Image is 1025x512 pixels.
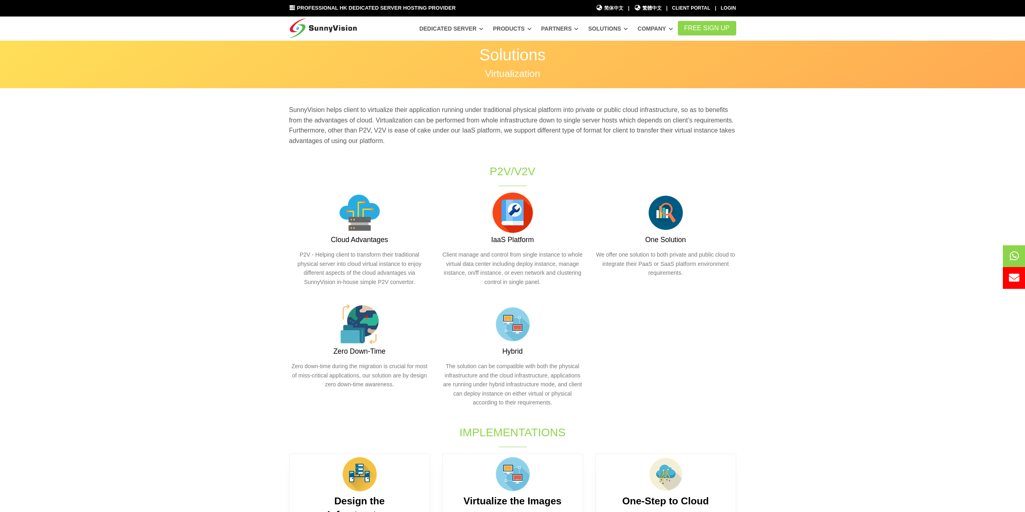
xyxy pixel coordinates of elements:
a: FREE Sign Up [678,21,736,35]
h1: P2V/V2V [379,164,647,179]
p: Zero down-time during the migration is crucial for most of miss-critical applications, our soluti... [289,362,430,389]
p: The solution can be compatible with both the physical infrastructure and the cloud infrastructure... [442,362,583,407]
img: flat-serach-data.png [646,193,686,233]
a: Company [638,21,673,36]
a: Solutions [588,21,628,36]
a: Client Portal [672,5,710,11]
h3: One Solution [595,235,736,245]
a: Dedicated Server [419,21,483,36]
h3: IaaS Platform [442,235,583,245]
p: Solutions [289,47,736,63]
li: | [666,4,667,12]
img: 002-server.png [340,193,380,233]
p: SunnyVision helps client to virtualize their application running under traditional physical platf... [289,105,736,146]
a: Products [493,21,532,36]
a: 简体中文 [596,4,624,12]
p: P2V - Helping client to transform their traditional physical server into cloud virtual instance t... [289,250,430,286]
p: We offer one solution to both private and public cloud to integrate their PaaS or SaaS platform e... [595,250,736,277]
li: | [715,4,716,12]
a: Partners [541,21,579,36]
p: Client manage and control from single instance to whole virtual data center including deploy inst... [442,250,583,286]
p: Virtualization [289,69,736,79]
h3: Zero Down-Time [289,346,430,357]
a: 繁體中文 [634,4,662,12]
h3: Hybrid [442,346,583,357]
img: flat-lan.png [493,304,533,344]
span: Professional HK Dedicated Server Hosting Provider [297,5,456,11]
img: flat-server.png [340,454,380,494]
img: 004-global.png [340,304,380,344]
h3: Cloud Advantages [289,235,430,245]
li: | [628,4,629,12]
a: Login [721,5,736,11]
img: flat-cloud-transfer.png [646,454,686,494]
img: 008-instructions.png [493,193,533,233]
img: flat-lan.png [493,454,533,494]
b: One-Step to Cloud [622,495,709,506]
b: Virtualize the Images [464,495,561,506]
h1: Implementations [379,425,647,440]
